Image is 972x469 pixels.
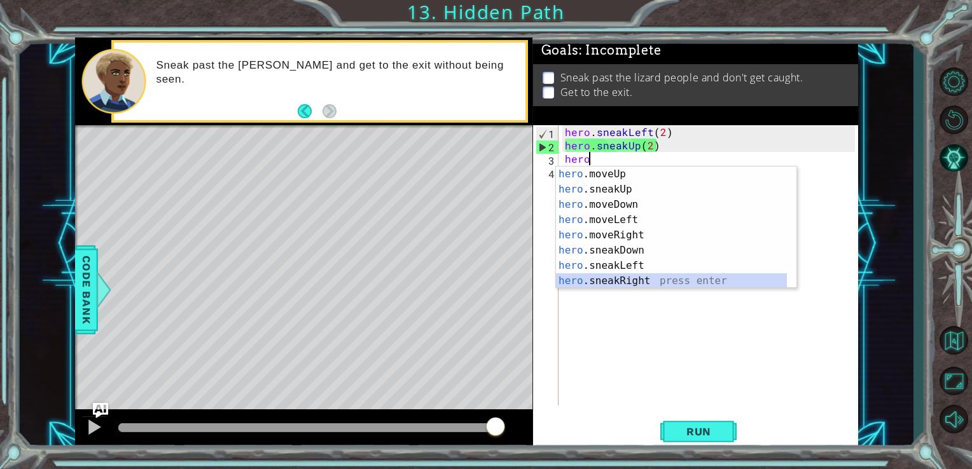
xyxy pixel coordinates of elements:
[935,402,972,436] button: Mute
[674,425,724,438] span: Run
[935,141,972,175] button: AI Hint
[560,78,803,92] p: Sneak past the lizard people and don't get caught.
[536,167,559,180] div: 4
[541,50,662,66] span: Goals
[579,50,661,65] span: : Incomplete
[935,320,972,362] a: Back to Map
[560,92,633,106] p: Get to the exit.
[536,154,559,167] div: 3
[81,416,107,442] button: Ctrl + P: Play
[156,58,517,86] p: Sneak past the [PERSON_NAME] and get to the exit without being seen.
[935,65,972,99] button: Level Options
[298,104,323,118] button: Back
[536,140,559,154] div: 2
[935,322,972,358] button: Back to Map
[935,364,972,398] button: Maximize Browser
[536,127,559,140] div: 1
[323,104,337,118] button: Next
[76,251,97,329] span: Code Bank
[935,103,972,137] button: Restart Level
[93,403,108,418] button: Ask AI
[660,415,737,447] button: Shift+Enter: Run current code.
